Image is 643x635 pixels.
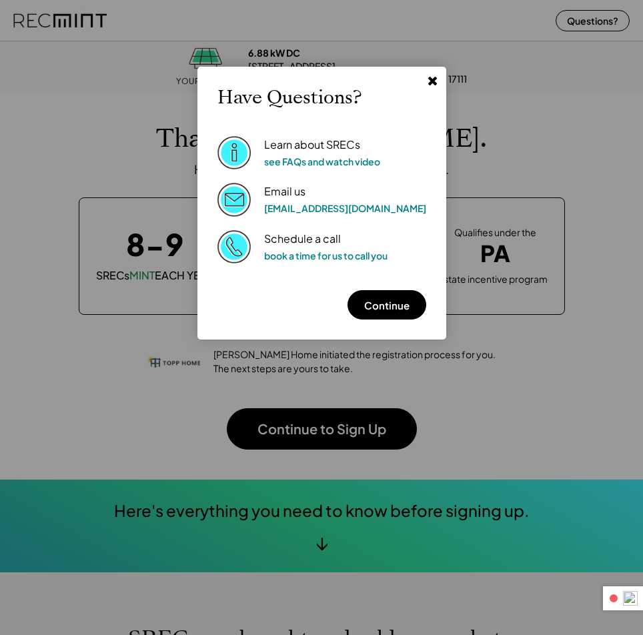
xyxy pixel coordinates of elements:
[217,183,251,216] img: Email%202%403x.png
[348,290,426,320] button: Continue
[264,185,305,199] div: Email us
[217,230,251,263] img: Phone%20copy%403x.png
[264,249,388,261] a: book a time for us to call you
[217,136,251,169] img: Information%403x.png
[264,202,426,214] a: [EMAIL_ADDRESS][DOMAIN_NAME]
[264,138,360,152] div: Learn about SRECs
[217,87,362,109] h2: Have Questions?
[264,155,380,167] a: see FAQs and watch video
[264,232,341,246] div: Schedule a call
